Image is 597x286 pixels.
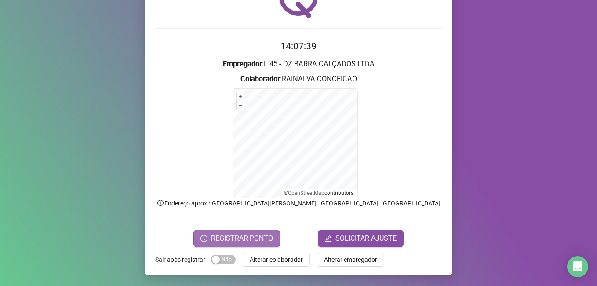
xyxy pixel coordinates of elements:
[155,59,442,70] h3: : L 45 - DZ BARRA CALÇADOS LTDA
[317,253,384,267] button: Alterar empregador
[155,198,442,208] p: Endereço aprox. : [GEOGRAPHIC_DATA][PERSON_NAME], [GEOGRAPHIC_DATA], [GEOGRAPHIC_DATA]
[240,75,280,83] strong: Colaborador
[237,92,245,101] button: +
[288,190,324,196] a: OpenStreetMap
[250,255,303,264] span: Alterar colaborador
[325,235,332,242] span: edit
[567,256,588,277] div: Open Intercom Messenger
[211,233,273,244] span: REGISTRAR PONTO
[155,253,211,267] label: Sair após registrar
[335,233,397,244] span: SOLICITAR AJUSTE
[157,199,164,207] span: info-circle
[243,253,310,267] button: Alterar colaborador
[155,73,442,85] h3: : RAINALVA CONCEICAO
[324,255,377,264] span: Alterar empregador
[237,101,245,110] button: –
[284,190,355,196] li: © contributors.
[223,60,262,68] strong: Empregador
[318,230,404,247] button: editSOLICITAR AJUSTE
[193,230,280,247] button: REGISTRAR PONTO
[280,41,317,51] time: 14:07:39
[200,235,207,242] span: clock-circle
